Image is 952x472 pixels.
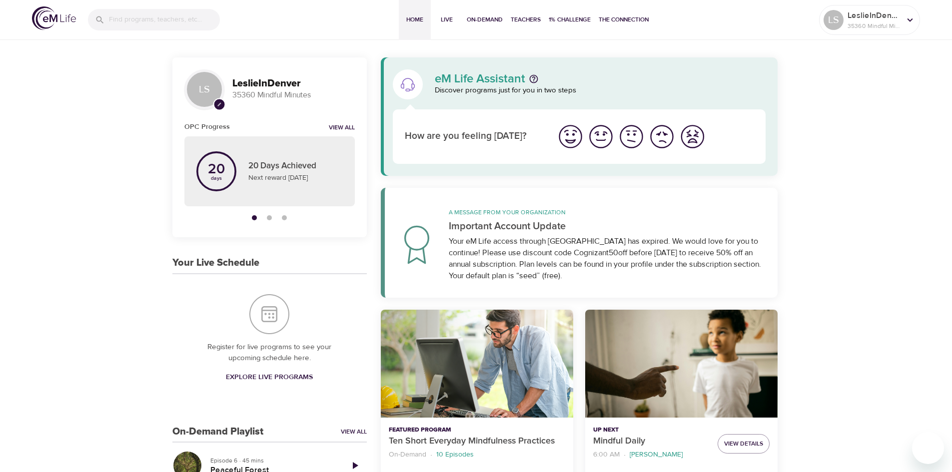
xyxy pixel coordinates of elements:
[389,435,565,448] p: Ten Short Everyday Mindfulness Practices
[449,208,766,217] p: A message from your organization
[329,124,355,132] a: View all notifications
[210,456,335,465] p: Episode 6 · 45 mins
[679,123,706,150] img: worst
[208,176,225,180] p: days
[593,450,620,460] p: 6:00 AM
[435,73,525,85] p: eM Life Assistant
[449,219,766,234] p: Important Account Update
[724,439,763,449] span: View Details
[593,448,710,462] nav: breadcrumb
[184,69,224,109] div: LS
[208,162,225,176] p: 20
[618,123,645,150] img: ok
[435,14,459,25] span: Live
[848,21,901,30] p: 35360 Mindful Minutes
[389,448,565,462] nav: breadcrumb
[555,121,586,152] button: I'm feeling great
[184,121,230,132] h6: OPC Progress
[222,368,317,387] a: Explore Live Programs
[616,121,647,152] button: I'm feeling ok
[389,450,426,460] p: On-Demand
[557,123,584,150] img: great
[585,310,778,418] button: Mindful Daily
[718,434,770,454] button: View Details
[32,6,76,30] img: logo
[381,310,573,418] button: Ten Short Everyday Mindfulness Practices
[400,76,416,92] img: eM Life Assistant
[248,160,343,173] p: 20 Days Achieved
[648,123,676,150] img: bad
[226,371,313,384] span: Explore Live Programs
[647,121,677,152] button: I'm feeling bad
[248,173,343,183] p: Next reward [DATE]
[436,450,474,460] p: 10 Episodes
[593,435,710,448] p: Mindful Daily
[192,342,347,364] p: Register for live programs to see your upcoming schedule here.
[599,14,649,25] span: The Connection
[405,129,543,144] p: How are you feeling [DATE]?
[172,257,259,269] h3: Your Live Schedule
[511,14,541,25] span: Teachers
[624,448,626,462] li: ·
[912,432,944,464] iframe: Button to launch messaging window
[109,9,220,30] input: Find programs, teachers, etc...
[403,14,427,25] span: Home
[430,448,432,462] li: ·
[389,426,565,435] p: Featured Program
[824,10,844,30] div: LS
[587,123,615,150] img: good
[232,78,355,89] h3: LeslieInDenver
[172,426,263,438] h3: On-Demand Playlist
[630,450,683,460] p: [PERSON_NAME]
[467,14,503,25] span: On-Demand
[449,236,766,282] div: Your eM Life access through [GEOGRAPHIC_DATA] has expired. We would love for you to continue! Ple...
[232,89,355,101] p: 35360 Mindful Minutes
[341,428,367,436] a: View All
[249,294,289,334] img: Your Live Schedule
[593,426,710,435] p: Up Next
[848,9,901,21] p: LeslieInDenver
[549,14,591,25] span: 1% Challenge
[435,85,766,96] p: Discover programs just for you in two steps
[677,121,708,152] button: I'm feeling worst
[586,121,616,152] button: I'm feeling good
